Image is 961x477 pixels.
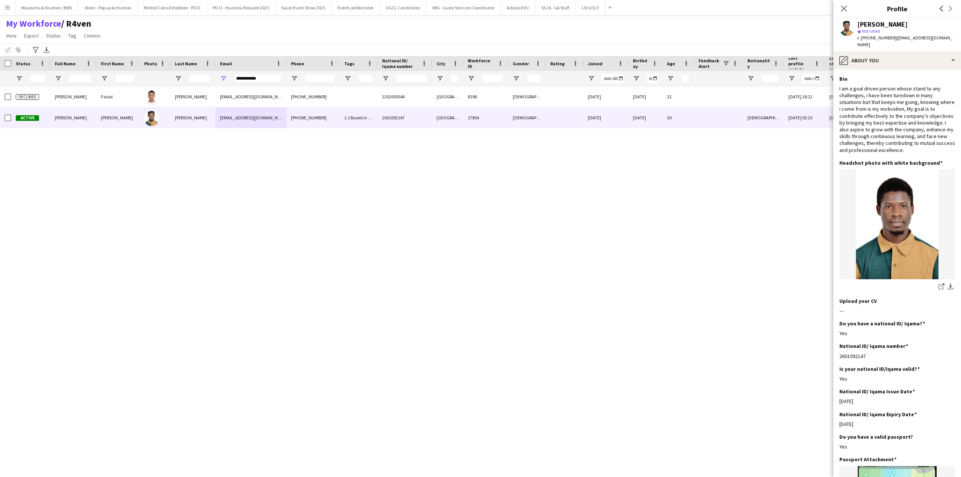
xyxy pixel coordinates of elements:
[839,75,848,82] h3: Bio
[286,107,340,128] div: [PHONE_NUMBER]
[646,74,658,83] input: Birthday Filter Input
[784,107,825,128] div: [DATE] 03:20
[857,35,952,47] span: | [EMAIL_ADDRESS][DOMAIN_NAME]
[114,74,135,83] input: First Name Filter Input
[84,32,101,39] span: Comms
[839,366,920,372] h3: Is your national ID/Iqama valid?
[65,31,79,41] a: Tag
[61,18,91,29] span: R4ven
[55,75,62,82] button: Open Filter Menu
[331,0,380,15] button: EventLab Recruiter
[215,107,286,128] div: [EMAIL_ADDRESS][DOMAIN_NAME]
[175,75,182,82] button: Open Filter Menu
[839,388,915,395] h3: National ID/ Iqama Issue Date
[55,61,75,66] span: Full Name
[601,74,624,83] input: Joined Filter Input
[788,55,811,72] span: Last profile update
[81,31,104,41] a: Comms
[839,169,955,279] img: IMG-20250610-WA0005.jpg
[839,398,955,405] div: [DATE]
[382,94,405,99] span: 2202050346
[144,111,159,126] img: Mohammed Ali
[144,90,159,105] img: Faisal Mohammed
[21,31,42,41] a: Export
[862,28,880,34] span: Not rated
[380,0,426,15] button: DGCL Candidates
[463,86,508,107] div: 8198
[839,443,955,450] div: Yes
[839,353,955,360] div: 2601092147
[747,58,770,69] span: Nationality
[788,75,795,82] button: Open Filter Menu
[463,107,508,128] div: 17854
[101,61,124,66] span: First Name
[839,343,908,349] h3: National ID/ Iqama number
[344,75,351,82] button: Open Filter Menu
[437,75,443,82] button: Open Filter Menu
[839,421,955,427] div: [DATE]
[138,0,207,15] button: Minted Coins Exhibition - PICO
[43,31,64,41] a: Status
[101,75,108,82] button: Open Filter Menu
[535,0,576,15] button: SS 24 - GA Staff
[667,75,674,82] button: Open Filter Menu
[825,86,867,107] div: [DATE] 15:16
[588,75,595,82] button: Open Filter Menu
[275,0,331,15] button: Saudi Event Show 2025
[188,74,211,83] input: Last Name Filter Input
[633,75,640,82] button: Open Filter Menu
[432,86,463,107] div: [GEOGRAPHIC_DATA]
[16,75,23,82] button: Open Filter Menu
[839,330,955,337] div: Yes
[825,107,867,128] div: [DATE] 16:37
[829,75,836,82] button: Open Filter Menu
[667,61,675,66] span: Age
[588,61,603,66] span: Joined
[55,115,87,120] span: [PERSON_NAME]
[15,0,78,15] button: Museums Activation / BWS
[215,86,286,107] div: [EMAIL_ADDRESS][DOMAIN_NAME]
[24,32,39,39] span: Export
[802,74,820,83] input: Last profile update Filter Input
[628,86,663,107] div: [DATE]
[78,0,138,15] button: Shein - Pop up Activation
[344,61,354,66] span: Tags
[207,0,275,15] button: PICO - Hyundai Palisade 2025
[513,75,520,82] button: Open Filter Menu
[839,298,877,304] h3: Upload your CV
[382,75,389,82] button: Open Filter Menu
[633,58,649,69] span: Birthday
[175,61,197,66] span: Last Name
[396,74,428,83] input: National ID/ Iqama number Filter Input
[857,21,908,28] div: [PERSON_NAME]
[839,85,955,153] div: I am a goal driven person whose stand to any challenges, i have been turndown in many situations ...
[96,107,140,128] div: [PERSON_NAME]
[170,107,215,128] div: [PERSON_NAME]
[839,375,955,382] div: Yes
[468,58,495,69] span: Workforce ID
[833,51,961,69] div: About you
[46,32,61,39] span: Status
[761,74,779,83] input: Nationality Filter Input
[481,74,504,83] input: Workforce ID Filter Input
[42,45,51,54] app-action-btn: Export XLSX
[526,74,541,83] input: Gender Filter Input
[31,45,40,54] app-action-btn: Advanced filters
[29,74,46,83] input: Status Filter Input
[437,61,445,66] span: City
[291,75,298,82] button: Open Filter Menu
[784,86,825,107] div: [DATE] 18:22
[291,61,304,66] span: Phone
[839,160,943,166] h3: Headshot photo with white background
[839,307,955,314] div: ---
[550,61,565,66] span: Rating
[628,107,663,128] div: [DATE]
[426,0,501,15] button: IMG - Guest Services Coordinator
[833,4,961,14] h3: Profile
[6,32,17,39] span: View
[508,86,546,107] div: [DEMOGRAPHIC_DATA]
[170,86,215,107] div: [PERSON_NAME]
[3,31,20,41] a: View
[382,58,419,69] span: National ID/ Iqama number
[829,55,853,72] span: Last status update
